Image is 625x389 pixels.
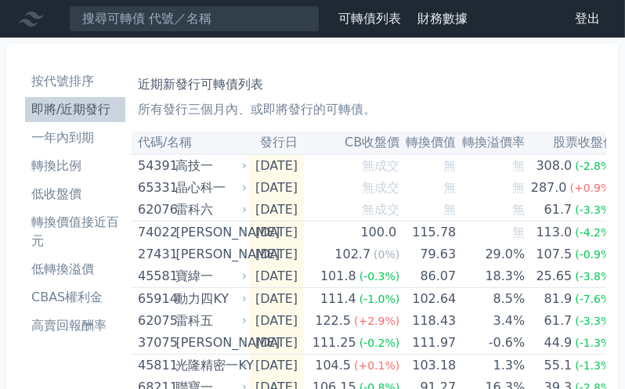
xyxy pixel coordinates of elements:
div: 308.0 [533,155,576,177]
span: 無成交 [362,202,399,217]
span: (-3.3%) [575,204,616,216]
td: 111.97 [399,332,456,355]
span: (-0.3%) [359,270,400,283]
div: 111.25 [309,332,359,354]
span: (-0.2%) [359,337,400,349]
th: 發行日 [249,131,304,154]
li: 低轉換溢價 [25,260,125,279]
div: 287.0 [528,177,570,199]
div: [PERSON_NAME] [175,332,244,354]
div: 寶緯一 [175,265,244,287]
td: 1.3% [456,355,525,377]
a: 轉換比例 [25,153,125,178]
span: 無 [512,180,525,195]
td: 79.63 [399,243,456,265]
span: 無 [512,202,525,217]
li: 轉換比例 [25,157,125,175]
li: 按代號排序 [25,72,125,91]
div: 27431 [138,243,172,265]
span: 無 [512,158,525,173]
li: 轉換價值接近百元 [25,213,125,250]
h1: 近期新發行可轉債列表 [138,75,600,94]
div: 54391 [138,155,172,177]
td: 3.4% [456,310,525,332]
a: 轉換價值接近百元 [25,210,125,254]
div: 25.65 [533,265,576,287]
span: (0%) [374,248,399,261]
td: [DATE] [249,288,304,311]
th: 代碼/名稱 [132,131,249,154]
span: (+0.1%) [354,359,399,372]
th: 轉換價值 [399,131,456,154]
li: 高賣回報酬率 [25,316,125,335]
span: (-1.3%) [575,359,616,372]
div: 62076 [138,199,172,221]
div: [PERSON_NAME] [175,222,244,243]
td: 103.18 [399,355,456,377]
span: (-3.8%) [575,270,616,283]
div: 61.7 [541,199,576,221]
div: 45581 [138,265,172,287]
li: 即將/近期發行 [25,100,125,119]
th: 轉換溢價率 [456,131,525,154]
div: 37075 [138,332,172,354]
span: (+2.9%) [354,315,399,327]
span: (-3.3%) [575,315,616,327]
td: 115.78 [399,222,456,244]
td: 29.0% [456,243,525,265]
a: 即將/近期發行 [25,97,125,122]
td: [DATE] [249,199,304,222]
div: 122.5 [312,310,354,332]
a: 按代號排序 [25,69,125,94]
td: [DATE] [249,177,304,199]
div: 111.4 [317,288,359,310]
a: 低轉換溢價 [25,257,125,282]
td: [DATE] [249,243,304,265]
li: 一年內到期 [25,128,125,147]
div: [PERSON_NAME] [175,243,244,265]
div: 62075 [138,310,172,332]
td: 118.43 [399,310,456,332]
td: 102.64 [399,288,456,311]
span: (+0.9%) [570,182,616,194]
div: 61.7 [541,310,576,332]
div: 100.0 [358,222,400,243]
div: 55.1 [541,355,576,376]
a: 登出 [562,6,612,31]
div: 81.9 [541,288,576,310]
div: 65914 [138,288,172,310]
a: CBAS權利金 [25,285,125,310]
div: 102.7 [331,243,374,265]
a: 財務數據 [417,11,468,26]
span: (-0.9%) [575,248,616,261]
div: 光隆精密一KY [175,355,244,376]
td: 8.5% [456,288,525,311]
th: 股票收盤價 [525,131,616,154]
li: CBAS權利金 [25,288,125,307]
span: (-1.0%) [359,293,400,305]
div: 44.9 [541,332,576,354]
th: CB收盤價 [304,131,399,154]
td: [DATE] [249,265,304,288]
a: 可轉債列表 [338,11,401,26]
span: (-1.3%) [575,337,616,349]
span: 無 [443,202,456,217]
div: 107.5 [533,243,576,265]
td: [DATE] [249,332,304,355]
span: 無成交 [362,180,399,195]
div: 104.5 [312,355,354,376]
div: 雷科六 [175,199,244,221]
span: 無成交 [362,158,399,173]
td: [DATE] [249,355,304,377]
div: 101.8 [317,265,359,287]
span: (-2.8%) [575,160,616,172]
td: 86.07 [399,265,456,288]
a: 高賣回報酬率 [25,313,125,338]
div: 45811 [138,355,172,376]
div: 65331 [138,177,172,199]
td: [DATE] [249,222,304,244]
p: 所有發行三個月內、或即將發行的可轉債。 [138,100,600,119]
li: 低收盤價 [25,185,125,204]
div: 113.0 [533,222,576,243]
input: 搜尋可轉債 代號／名稱 [69,5,320,32]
